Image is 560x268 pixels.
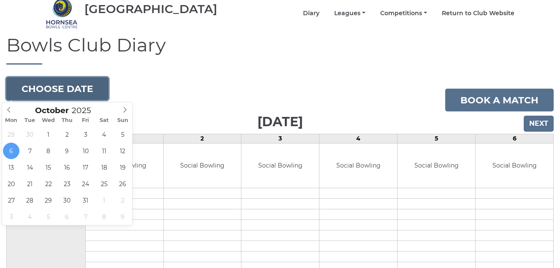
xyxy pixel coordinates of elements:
span: October 4, 2025 [96,126,112,143]
span: October 10, 2025 [77,143,94,159]
span: October 25, 2025 [96,176,112,192]
td: 5 [398,134,476,143]
span: October 24, 2025 [77,176,94,192]
span: Sun [114,118,132,123]
span: Fri [76,118,95,123]
span: Wed [39,118,58,123]
span: October 16, 2025 [59,159,75,176]
span: October 27, 2025 [3,192,19,208]
span: October 9, 2025 [59,143,75,159]
span: October 21, 2025 [22,176,38,192]
td: 2 [163,134,241,143]
span: October 22, 2025 [40,176,57,192]
td: 6 [476,134,554,143]
td: 4 [319,134,398,143]
td: Social Bowling [398,143,475,188]
div: [GEOGRAPHIC_DATA] [84,3,217,16]
span: October 15, 2025 [40,159,57,176]
span: October 7, 2025 [22,143,38,159]
span: September 30, 2025 [22,126,38,143]
span: October 23, 2025 [59,176,75,192]
td: Social Bowling [319,143,397,188]
span: November 6, 2025 [59,208,75,225]
span: Sat [95,118,114,123]
span: October 5, 2025 [114,126,131,143]
a: Competitions [380,9,427,17]
span: September 29, 2025 [3,126,19,143]
span: October 8, 2025 [40,143,57,159]
td: Social Bowling [476,143,553,188]
span: October 26, 2025 [114,176,131,192]
span: October 31, 2025 [77,192,94,208]
span: October 6, 2025 [3,143,19,159]
td: 3 [241,134,319,143]
span: October 30, 2025 [59,192,75,208]
a: Return to Club Website [442,9,514,17]
span: Scroll to increment [35,107,69,115]
span: November 1, 2025 [96,192,112,208]
span: October 29, 2025 [40,192,57,208]
span: November 4, 2025 [22,208,38,225]
span: October 19, 2025 [114,159,131,176]
span: November 7, 2025 [77,208,94,225]
span: November 3, 2025 [3,208,19,225]
a: Diary [303,9,319,17]
a: Leagues [334,9,365,17]
span: October 11, 2025 [96,143,112,159]
span: October 3, 2025 [77,126,94,143]
h1: Bowls Club Diary [6,35,554,65]
span: October 20, 2025 [3,176,19,192]
td: Social Bowling [241,143,319,188]
span: Mon [2,118,21,123]
span: November 2, 2025 [114,192,131,208]
button: Choose date [6,77,108,100]
span: October 2, 2025 [59,126,75,143]
input: Next [524,116,554,132]
span: October 28, 2025 [22,192,38,208]
span: October 18, 2025 [96,159,112,176]
span: October 1, 2025 [40,126,57,143]
span: October 13, 2025 [3,159,19,176]
span: Tue [21,118,39,123]
span: October 17, 2025 [77,159,94,176]
span: October 14, 2025 [22,159,38,176]
span: November 5, 2025 [40,208,57,225]
td: Social Bowling [164,143,241,188]
span: November 9, 2025 [114,208,131,225]
span: October 12, 2025 [114,143,131,159]
span: November 8, 2025 [96,208,112,225]
input: Scroll to increment [69,106,102,115]
span: Thu [58,118,76,123]
a: Book a match [445,89,554,111]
